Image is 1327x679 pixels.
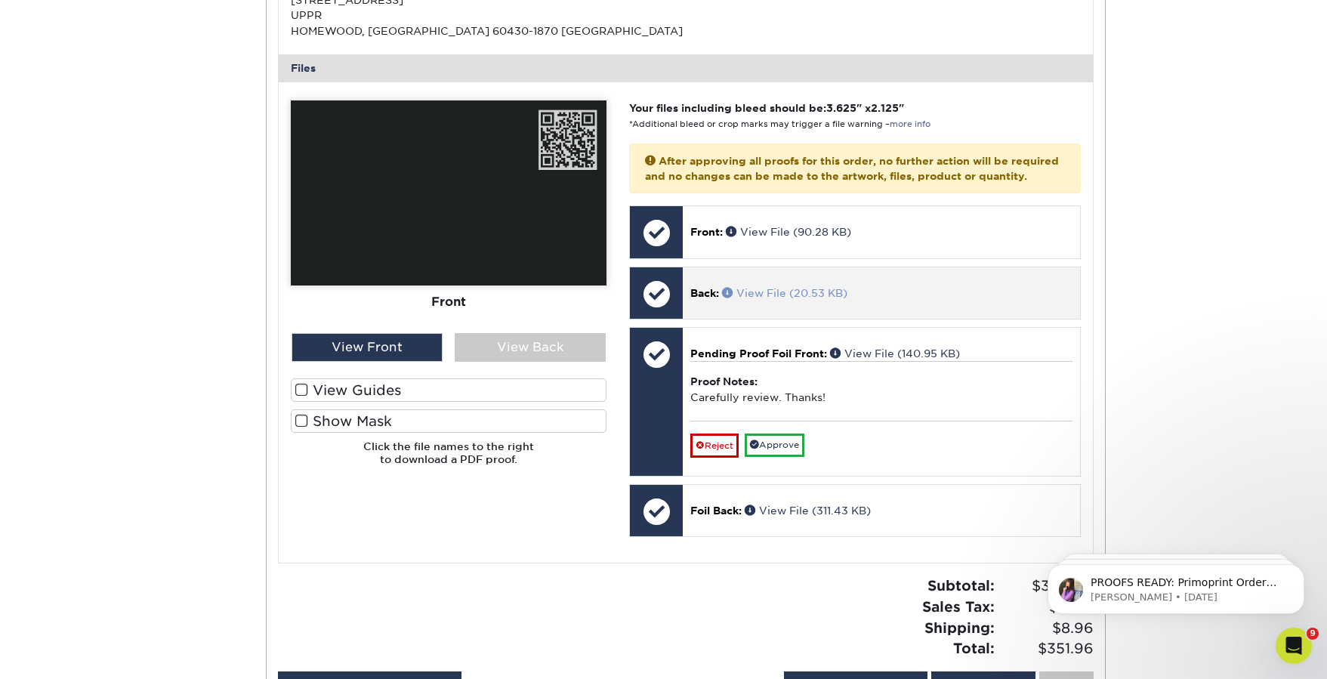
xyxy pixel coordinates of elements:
[1025,532,1327,638] iframe: Intercom notifications message
[291,378,606,402] label: View Guides
[1276,628,1312,664] iframe: Intercom live chat
[745,505,871,517] a: View File (311.43 KB)
[690,226,723,238] span: Front:
[999,638,1094,659] span: $351.96
[292,333,443,362] div: View Front
[871,102,899,114] span: 2.125
[690,505,742,517] span: Foil Back:
[924,619,995,636] strong: Shipping:
[690,361,1072,420] div: Carefully review. Thanks!
[826,102,856,114] span: 3.625
[999,618,1094,639] span: $8.96
[291,440,606,477] h6: Click the file names to the right to download a PDF proof.
[1307,628,1319,640] span: 9
[999,597,1094,618] span: $0.00
[922,598,995,615] strong: Sales Tax:
[726,226,851,238] a: View File (90.28 KB)
[455,333,606,362] div: View Back
[745,434,804,457] a: Approve
[291,285,606,318] div: Front
[690,434,739,458] a: Reject
[999,576,1094,597] span: $343.00
[645,155,1059,182] strong: After approving all proofs for this order, no further action will be required and no changes can ...
[291,409,606,433] label: Show Mask
[279,54,1093,82] div: Files
[629,119,930,129] small: *Additional bleed or crop marks may trigger a file warning –
[830,347,960,360] a: View File (140.95 KB)
[690,287,719,299] span: Back:
[890,119,930,129] a: more info
[953,640,995,656] strong: Total:
[629,102,904,114] strong: Your files including bleed should be: " x "
[690,375,758,387] strong: Proof Notes:
[927,577,995,594] strong: Subtotal:
[722,287,847,299] a: View File (20.53 KB)
[690,347,827,360] span: Pending Proof Foil Front:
